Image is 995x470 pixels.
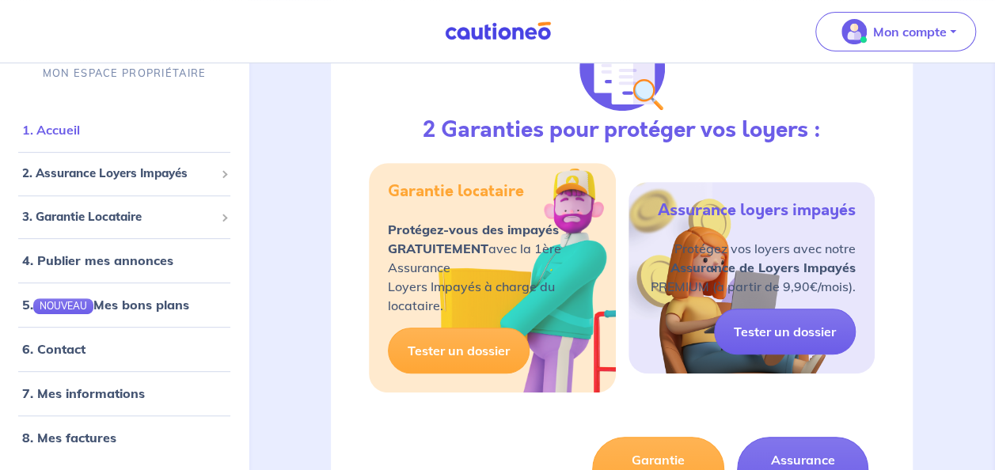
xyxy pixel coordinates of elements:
div: 2. Assurance Loyers Impayés [6,159,242,190]
div: 5.NOUVEAUMes bons plans [6,290,242,321]
a: 8. Mes factures [22,430,116,446]
a: Tester un dossier [388,328,530,373]
span: 3. Garantie Locataire [22,208,215,226]
span: 2. Assurance Loyers Impayés [22,165,215,184]
a: 7. Mes informations [22,386,145,402]
p: MON ESPACE PROPRIÉTAIRE [43,66,206,81]
p: avec la 1ère Assurance Loyers Impayés à charge du locataire. [388,220,596,315]
a: 5.NOUVEAUMes bons plans [22,298,189,313]
a: 1. Accueil [22,123,80,138]
p: Protégez vos loyers avec notre PREMIUM (à partir de 9,90€/mois). [651,239,856,296]
div: 1. Accueil [6,115,242,146]
div: 7. Mes informations [6,378,242,410]
img: illu_account_valid_menu.svg [841,19,867,44]
img: Cautioneo [439,21,557,41]
div: 8. Mes factures [6,423,242,454]
p: Mon compte [873,22,947,41]
div: 4. Publier mes annonces [6,245,242,277]
h5: Assurance loyers impayés [658,201,856,220]
a: 4. Publier mes annonces [22,253,173,269]
h5: Garantie locataire [388,182,524,201]
a: Tester un dossier [714,309,856,354]
a: 6. Contact [22,342,85,358]
div: 3. Garantie Locataire [6,202,242,233]
div: 6. Contact [6,334,242,366]
strong: Protégez-vous des impayés GRATUITEMENT [388,222,559,256]
img: justif-loupe [579,25,665,111]
h3: 2 Garanties pour protéger vos loyers : [423,117,821,144]
button: illu_account_valid_menu.svgMon compte [815,12,976,51]
strong: Assurance de Loyers Impayés [670,260,856,275]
